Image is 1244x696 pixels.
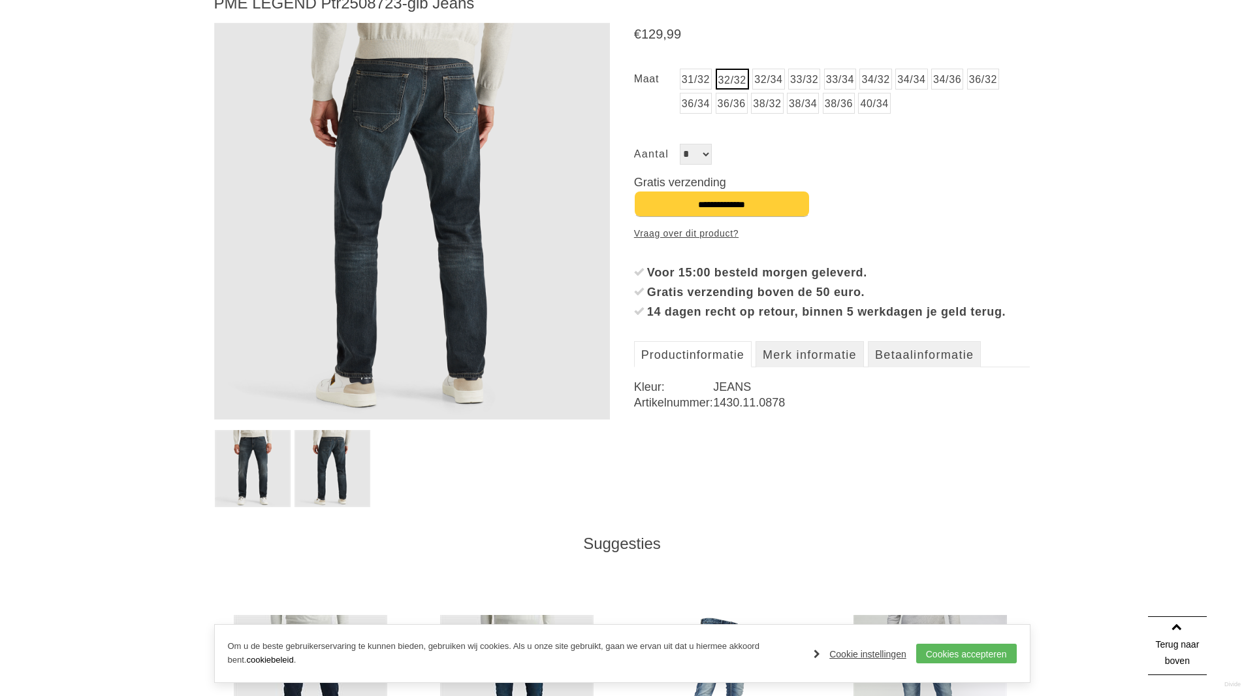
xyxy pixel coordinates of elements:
[647,263,1030,282] div: Voor 15:00 besteld morgen geleverd.
[647,282,1030,302] div: Gratis verzending boven de 50 euro.
[713,395,1030,410] dd: 1430.11.0878
[916,644,1017,663] a: Cookies accepteren
[868,341,981,367] a: Betaalinformatie
[823,93,855,114] a: 38/36
[663,27,667,41] span: ,
[634,176,726,189] span: Gratis verzending
[931,69,963,90] a: 34/36
[788,69,820,90] a: 33/32
[634,224,739,243] a: Vraag over dit product?
[716,93,748,114] a: 36/36
[680,93,712,114] a: 36/34
[751,93,783,114] a: 38/32
[215,430,291,507] img: pme-legend-ptr2508723-gib-jeans
[634,302,1030,322] li: 14 dagen recht op retour, binnen 5 werkdagen je geld terug.
[295,430,370,507] img: pme-legend-ptr2508723-gib-jeans
[634,27,641,41] span: €
[634,341,752,367] a: Productinformatie
[814,644,906,664] a: Cookie instellingen
[680,69,712,90] a: 31/32
[634,69,1030,118] ul: Maat
[1148,616,1207,675] a: Terug naar boven
[713,379,1030,395] dd: JEANS
[752,69,784,90] a: 32/34
[1224,676,1241,693] a: Divide
[228,640,801,667] p: Om u de beste gebruikerservaring te kunnen bieden, gebruiken wij cookies. Als u onze site gebruik...
[787,93,819,114] a: 38/34
[634,379,713,395] dt: Kleur:
[716,69,749,90] a: 32/32
[214,534,1030,554] div: Suggesties
[824,69,856,90] a: 33/34
[895,69,927,90] a: 34/34
[756,341,864,367] a: Merk informatie
[967,69,999,90] a: 36/32
[246,655,293,665] a: cookiebeleid
[634,395,713,410] dt: Artikelnummer:
[634,144,680,165] label: Aantal
[858,93,890,114] a: 40/34
[667,27,681,41] span: 99
[214,23,611,420] img: PME LEGEND Ptr2508723-gib Jeans
[859,69,891,90] a: 34/32
[641,27,663,41] span: 129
